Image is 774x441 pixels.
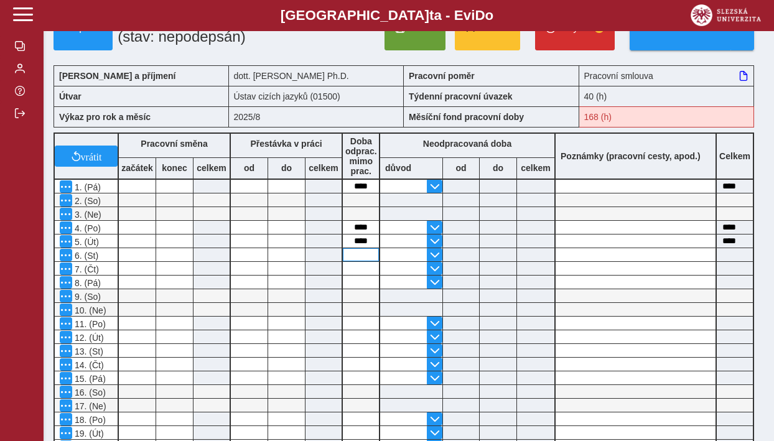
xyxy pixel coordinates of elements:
[60,386,72,398] button: Menu
[60,194,72,207] button: Menu
[409,112,524,122] b: Měsíční fond pracovní doby
[60,345,72,357] button: Menu
[691,4,761,26] img: logo_web_su.png
[423,139,511,149] b: Neodpracovaná doba
[60,208,72,220] button: Menu
[60,262,72,275] button: Menu
[60,331,72,343] button: Menu
[231,163,268,173] b: od
[141,139,207,149] b: Pracovní směna
[60,399,72,412] button: Menu
[72,319,106,329] span: 11. (Po)
[268,163,305,173] b: do
[60,317,72,330] button: Menu
[60,221,72,234] button: Menu
[72,429,104,439] span: 19. (Út)
[305,163,342,173] b: celkem
[60,358,72,371] button: Menu
[719,151,750,161] b: Celkem
[475,7,485,23] span: D
[517,163,554,173] b: celkem
[60,372,72,384] button: Menu
[72,346,103,356] span: 13. (St)
[72,278,101,288] span: 8. (Pá)
[480,163,516,173] b: do
[59,71,175,81] b: [PERSON_NAME] a příjmení
[72,305,106,315] span: 10. (Ne)
[193,163,230,173] b: celkem
[385,163,411,173] b: důvod
[443,163,479,173] b: od
[72,374,106,384] span: 15. (Pá)
[579,65,755,86] div: Pracovní smlouva
[60,235,72,248] button: Menu
[579,106,755,128] div: Fond pracovní doby (168 h) a součet hodin (24 h) se neshodují!
[72,388,106,397] span: 16. (So)
[72,264,99,274] span: 7. (Čt)
[156,163,193,173] b: konec
[72,360,104,370] span: 14. (Čt)
[72,251,98,261] span: 6. (St)
[60,304,72,316] button: Menu
[60,290,72,302] button: Menu
[579,86,755,106] div: 40 (h)
[55,146,118,167] button: vrátit
[72,182,101,192] span: 1. (Pá)
[72,415,106,425] span: 18. (Po)
[409,71,475,81] b: Pracovní poměr
[229,106,404,128] div: 2025/8
[345,136,377,176] b: Doba odprac. mimo prac.
[59,112,151,122] b: Výkaz pro rok a měsíc
[119,163,156,173] b: začátek
[556,151,706,161] b: Poznámky (pracovní cesty, apod.)
[250,139,322,149] b: Přestávka v práci
[72,292,101,302] span: 9. (So)
[409,91,513,101] b: Týdenní pracovní úvazek
[429,7,434,23] span: t
[59,91,82,101] b: Útvar
[485,7,494,23] span: o
[72,223,101,233] span: 4. (Po)
[37,7,737,24] b: [GEOGRAPHIC_DATA] a - Evi
[60,413,72,425] button: Menu
[72,401,106,411] span: 17. (Ne)
[60,180,72,193] button: Menu
[229,86,404,106] div: Ústav cizích jazyků (01500)
[60,249,72,261] button: Menu
[81,151,102,161] span: vrátit
[60,276,72,289] button: Menu
[72,237,99,247] span: 5. (Út)
[60,427,72,439] button: Menu
[72,210,101,220] span: 3. (Ne)
[72,333,104,343] span: 12. (Út)
[72,196,101,206] span: 2. (So)
[229,65,404,86] div: dott. [PERSON_NAME] Ph.D.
